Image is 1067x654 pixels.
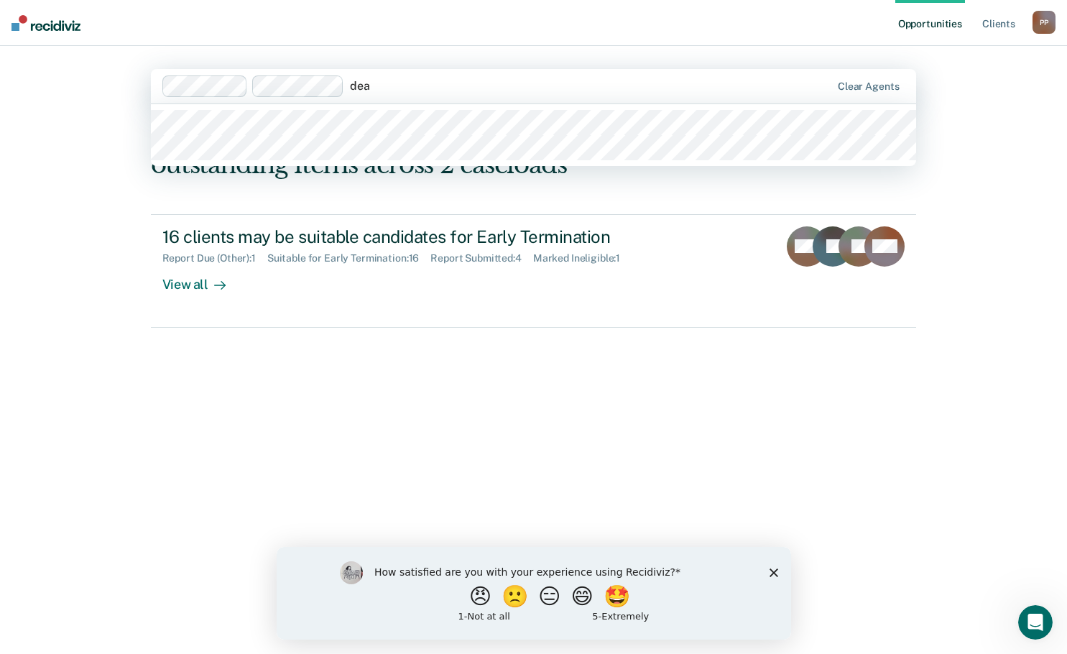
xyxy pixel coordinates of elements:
a: 16 clients may be suitable candidates for Early TerminationReport Due (Other):1Suitable for Early... [151,214,917,328]
iframe: Intercom live chat [1018,605,1053,640]
div: Clear agents [838,80,899,93]
div: Hi, [PERSON_NAME]. We’ve found some outstanding items across 2 caseloads [151,121,764,180]
div: P P [1033,11,1056,34]
button: PP [1033,11,1056,34]
div: Report Submitted : 4 [430,252,533,264]
div: 16 clients may be suitable candidates for Early Termination [162,226,667,247]
div: Marked Ineligible : 1 [533,252,632,264]
div: View all [162,264,243,293]
div: Suitable for Early Termination : 16 [267,252,430,264]
div: Report Due (Other) : 1 [162,252,267,264]
iframe: Survey by Kim from Recidiviz [277,547,791,640]
img: Recidiviz [11,15,80,31]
